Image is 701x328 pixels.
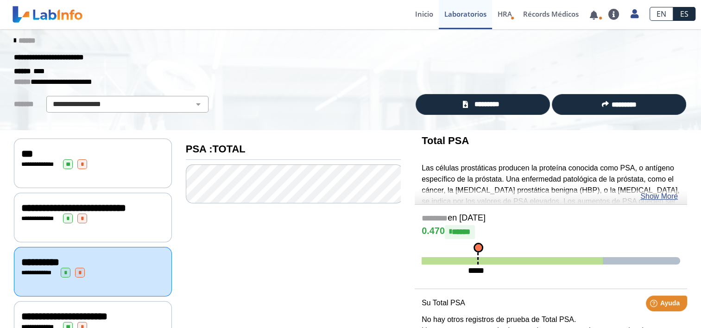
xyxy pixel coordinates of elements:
[640,191,678,202] a: Show More
[422,213,680,224] h5: en [DATE]
[422,225,680,239] h4: 0.470
[673,7,695,21] a: ES
[186,143,246,155] b: PSA :TOTAL
[422,135,469,146] b: Total PSA
[422,163,680,240] p: Las células prostáticas producen la proteína conocida como PSA, o antígeno específico de la próst...
[422,297,680,309] p: Su Total PSA
[498,9,512,19] span: HRA
[650,7,673,21] a: EN
[619,292,691,318] iframe: Help widget launcher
